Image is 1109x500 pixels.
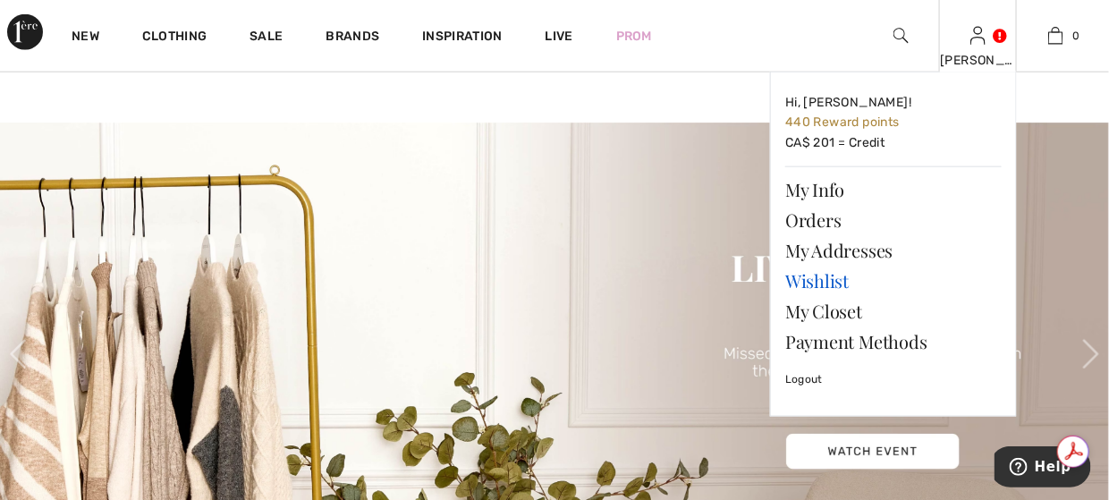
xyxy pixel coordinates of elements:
[1072,28,1079,44] span: 0
[995,446,1091,491] iframe: Opens a widget where you can find more information
[970,25,986,47] img: My Info
[7,14,43,50] img: 1ère Avenue
[785,296,1002,326] a: My Closet
[785,95,911,110] span: Hi, [PERSON_NAME]!
[785,205,1002,235] a: Orders
[546,27,573,46] a: Live
[893,25,909,47] img: search the website
[785,114,900,130] span: 440 Reward points
[785,87,1002,159] a: Hi, [PERSON_NAME]! 440 Reward pointsCA$ 201 = Credit
[616,27,652,46] a: Prom
[785,326,1002,357] a: Payment Methods
[785,357,1002,402] a: Logout
[1018,25,1094,47] a: 0
[940,51,1016,70] div: [PERSON_NAME]
[970,27,986,44] a: Sign In
[785,174,1002,205] a: My Info
[1048,25,1063,47] img: My Bag
[326,29,380,47] a: Brands
[142,29,207,47] a: Clothing
[72,29,99,47] a: New
[785,235,1002,266] a: My Addresses
[422,29,502,47] span: Inspiration
[785,266,1002,296] a: Wishlist
[250,29,283,47] a: Sale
